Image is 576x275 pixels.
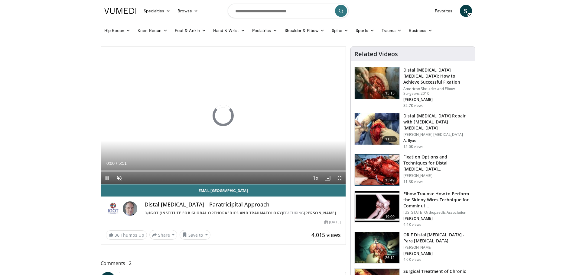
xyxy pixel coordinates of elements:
a: Favorites [431,5,456,17]
p: 32.7K views [403,103,423,108]
img: 208aabb9-6895-4f6e-b598-36ea6e60126a.150x105_q85_crop-smart_upscale.jpg [355,191,399,222]
a: Sports [352,24,378,37]
a: Spine [328,24,352,37]
p: [PERSON_NAME] [403,173,471,178]
a: 15:15 Distal [MEDICAL_DATA] [MEDICAL_DATA]: How to Achieve Successful Fixation American Shoulder ... [354,67,471,108]
p: [PERSON_NAME] [403,216,471,221]
img: a659052a-63ff-421e-8b39-97c273b10404.150x105_q85_crop-smart_upscale.jpg [355,232,399,264]
a: Browse [174,5,202,17]
a: Hip Recon [101,24,134,37]
a: 26:12 ORIF Distal [MEDICAL_DATA] - Para [MEDICAL_DATA] [PERSON_NAME] [PERSON_NAME] 4.6K views [354,232,471,264]
p: [PERSON_NAME] [403,245,471,250]
span: 11:33 [383,136,397,142]
button: Playback Rate [309,172,321,184]
p: [PERSON_NAME] [403,97,471,102]
a: Trauma [378,24,405,37]
p: [PERSON_NAME] [MEDICAL_DATA] [403,132,471,137]
a: Specialties [140,5,174,17]
button: Enable picture-in-picture mode [321,172,334,184]
button: Pause [101,172,113,184]
a: Shoulder & Elbow [281,24,328,37]
span: 15:49 [383,177,397,183]
p: 15.0K views [403,144,423,149]
a: 11:33 Distal [MEDICAL_DATA] Repair with [MEDICAL_DATA] [MEDICAL_DATA] [PERSON_NAME] [MEDICAL_DATA... [354,113,471,149]
div: By FEATURING [145,210,341,216]
h3: Elbow Trauma: How to Perform the Skinny Wires Technique for Comminut… [403,191,471,209]
h3: ORIF Distal [MEDICAL_DATA] - Para [MEDICAL_DATA] [403,232,471,244]
button: Save to [180,230,210,240]
p: 4.6K views [403,257,421,262]
div: Progress Bar [101,170,346,172]
input: Search topics, interventions [228,4,349,18]
p: A. Ilyas [403,138,471,143]
p: 11.3K views [403,179,423,184]
a: Knee Recon [134,24,171,37]
p: [PERSON_NAME] [403,251,471,256]
span: Comments 2 [101,259,346,267]
h4: Distal [MEDICAL_DATA] - Paratricipital Approach [145,201,341,208]
button: Unmute [113,172,125,184]
span: / [116,161,117,166]
button: Fullscreen [334,172,346,184]
p: American Shoulder and Elbow Surgeons 2010 [403,86,471,96]
div: [DATE] [324,219,341,225]
span: 5:51 [119,161,127,166]
img: IGOT (Institute for Global Orthopaedics and Traumatology) [106,201,120,216]
h3: Distal [MEDICAL_DATA] [MEDICAL_DATA]: How to Achieve Successful Fixation [403,67,471,85]
span: 0:00 [106,161,115,166]
span: 19:09 [383,214,397,220]
img: 96ff3178-9bc5-44d7-83c1-7bb6291c9b10.150x105_q85_crop-smart_upscale.jpg [355,113,399,145]
img: VuMedi Logo [104,8,136,14]
h3: Fixation Options and Techniques for Distal [MEDICAL_DATA] [MEDICAL_DATA] [403,154,471,172]
img: shawn_1.png.150x105_q85_crop-smart_upscale.jpg [355,67,399,99]
img: Avatar [123,201,137,216]
button: Share [149,230,177,240]
a: Hand & Wrist [210,24,249,37]
a: 19:09 Elbow Trauma: How to Perform the Skinny Wires Technique for Comminut… [US_STATE] Orthopaedi... [354,191,471,227]
p: [US_STATE] Orthopaedic Association [403,210,471,215]
h4: Related Videos [354,50,398,58]
span: 4,015 views [311,231,341,238]
a: S [460,5,472,17]
span: 26:12 [383,255,397,261]
img: stein_3.png.150x105_q85_crop-smart_upscale.jpg [355,154,399,186]
a: 36 Thumbs Up [106,230,147,240]
h3: Distal [MEDICAL_DATA] Repair with [MEDICAL_DATA] [MEDICAL_DATA] [403,113,471,131]
a: 15:49 Fixation Options and Techniques for Distal [MEDICAL_DATA] [MEDICAL_DATA] [PERSON_NAME] 11.3... [354,154,471,186]
a: Foot & Ankle [171,24,210,37]
a: [PERSON_NAME] [304,210,336,216]
a: Business [405,24,436,37]
a: Pediatrics [249,24,281,37]
span: 36 [115,232,119,238]
video-js: Video Player [101,47,346,184]
a: IGOT (Institute for Global Orthopaedics and Traumatology) [149,210,283,216]
p: 4.4K views [403,222,421,227]
a: Email [GEOGRAPHIC_DATA] [101,184,346,197]
span: 15:15 [383,90,397,96]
